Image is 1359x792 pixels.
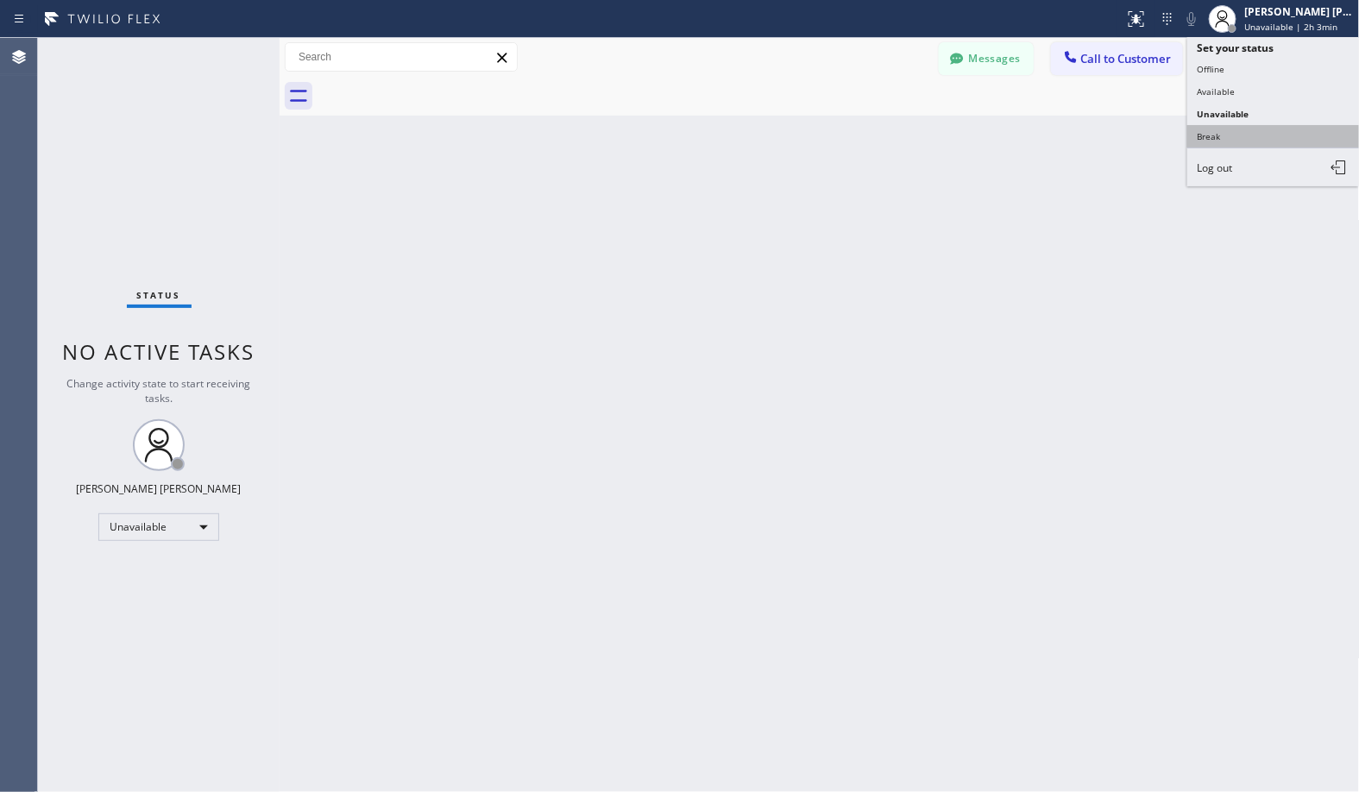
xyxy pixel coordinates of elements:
span: No active tasks [63,337,255,366]
button: Mute [1180,7,1204,31]
div: [PERSON_NAME] [PERSON_NAME] [77,481,242,496]
span: Unavailable | 2h 3min [1245,21,1338,33]
button: Call to Customer [1051,42,1183,75]
span: Status [137,289,181,301]
div: [PERSON_NAME] [PERSON_NAME] [1245,4,1354,19]
input: Search [286,43,517,71]
span: Call to Customer [1081,51,1172,66]
div: Unavailable [98,513,219,541]
button: Messages [939,42,1034,75]
span: Change activity state to start receiving tasks. [67,376,251,405]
